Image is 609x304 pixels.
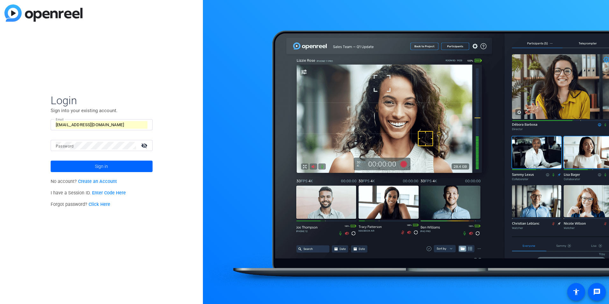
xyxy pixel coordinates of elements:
[51,179,117,184] span: No account?
[593,288,601,296] mat-icon: message
[51,161,153,172] button: Sign in
[51,202,111,207] span: Forgot password?
[51,190,126,196] span: I have a Session ID.
[51,107,153,114] p: Sign into your existing account.
[78,179,117,184] a: Create an Account
[572,288,580,296] mat-icon: accessibility
[4,4,82,22] img: blue-gradient.svg
[56,118,64,121] mat-label: Email
[89,202,110,207] a: Click Here
[137,141,153,150] mat-icon: visibility_off
[56,144,74,148] mat-label: Password
[56,121,147,129] input: Enter Email Address
[51,94,153,107] span: Login
[95,158,108,174] span: Sign in
[92,190,126,196] a: Enter Code Here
